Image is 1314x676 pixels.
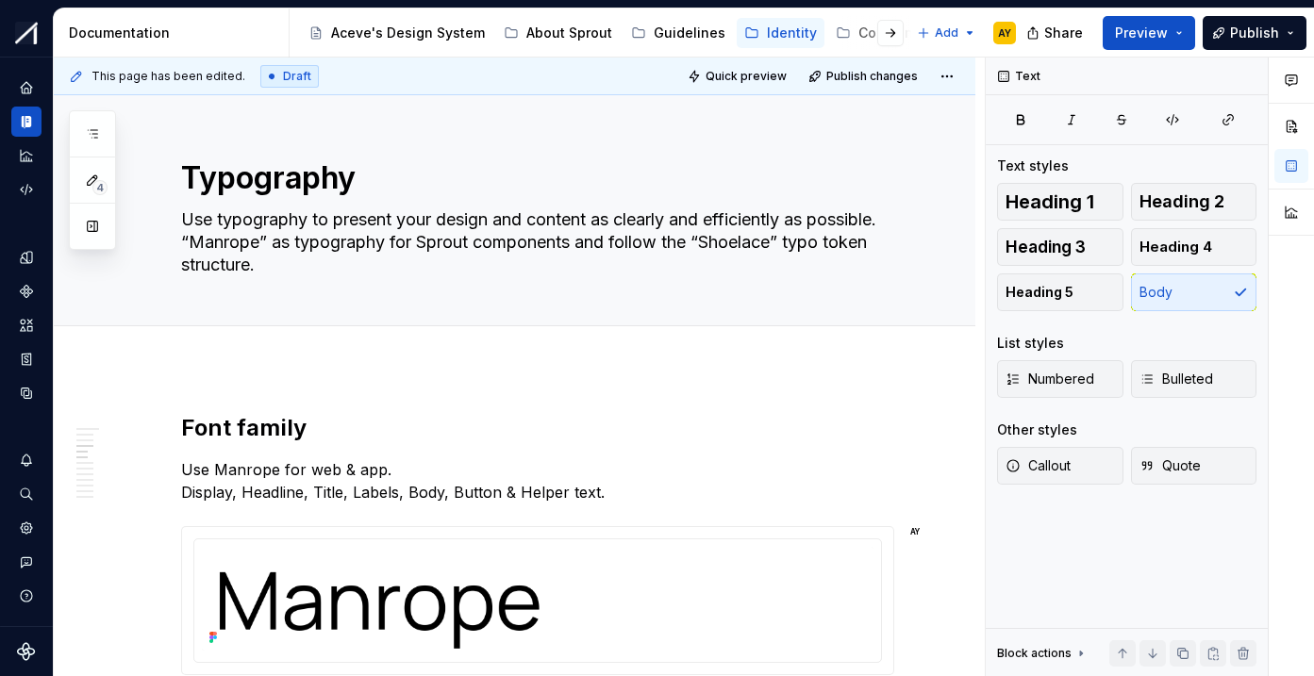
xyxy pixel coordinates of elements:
textarea: Typography [177,156,890,201]
svg: Supernova Logo [17,642,36,661]
span: Bulleted [1139,370,1213,388]
div: Block actions [997,640,1089,667]
button: Search ⌘K [11,479,42,509]
button: Notifications [11,445,42,475]
button: Heading 3 [997,228,1123,266]
div: AY [998,25,1011,41]
span: Share [1044,24,1083,42]
span: Publish [1230,24,1279,42]
a: Settings [11,513,42,543]
button: Publish changes [803,63,926,90]
div: Aceve's Design System [331,24,485,42]
div: Other styles [997,420,1077,439]
span: This page has been edited. [91,69,245,84]
a: About Sprout [496,18,620,48]
button: Heading 5 [997,273,1123,311]
button: Bulleted [1131,360,1257,398]
h2: Font family [181,413,894,443]
button: Heading 2 [1131,183,1257,221]
span: Draft [283,69,311,84]
span: Heading 3 [1006,238,1086,256]
span: Numbered [1006,370,1094,388]
p: Use Manrope for web & app. Display, Headline, Title, Labels, Body, Button & Helper text. [181,458,894,503]
button: Heading 4 [1131,228,1257,266]
div: List styles [997,334,1064,353]
button: Numbered [997,360,1123,398]
a: Data sources [11,378,42,408]
textarea: Use typography to present your design and content as clearly and efficiently as possible. “Manrop... [177,205,890,280]
div: Text styles [997,157,1069,175]
span: Quote [1139,456,1201,475]
button: Callout [997,447,1123,485]
span: Heading 1 [1006,192,1094,211]
button: Add [911,20,982,46]
span: Heading 2 [1139,192,1224,211]
button: Publish [1203,16,1306,50]
a: Components [828,18,950,48]
span: Preview [1115,24,1168,42]
a: Design tokens [11,242,42,272]
button: Quote [1131,447,1257,485]
span: 4 [92,180,108,195]
div: Guidelines [654,24,725,42]
span: Publish changes [826,69,918,84]
a: Documentation [11,107,42,137]
button: Quick preview [682,63,795,90]
a: Assets [11,310,42,340]
div: Page tree [301,14,907,52]
a: Storybook stories [11,344,42,374]
div: About Sprout [526,24,612,42]
span: Callout [1006,456,1071,475]
a: Analytics [11,140,42,171]
span: Quick preview [706,69,787,84]
div: Identity [767,24,817,42]
a: Code automation [11,174,42,205]
div: AY [910,524,920,539]
a: Identity [737,18,824,48]
span: Heading 5 [1006,283,1073,302]
button: Preview [1103,16,1195,50]
span: Add [935,25,958,41]
button: Contact support [11,547,42,577]
img: b6c2a6ff-03c2-4811-897b-2ef07e5e0e51.png [15,22,38,44]
button: Heading 1 [997,183,1123,221]
button: Share [1017,16,1095,50]
a: Components [11,276,42,306]
div: Documentation [69,24,281,42]
a: Guidelines [624,18,733,48]
a: Aceve's Design System [301,18,492,48]
a: Home [11,73,42,103]
span: Heading 4 [1139,238,1212,256]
